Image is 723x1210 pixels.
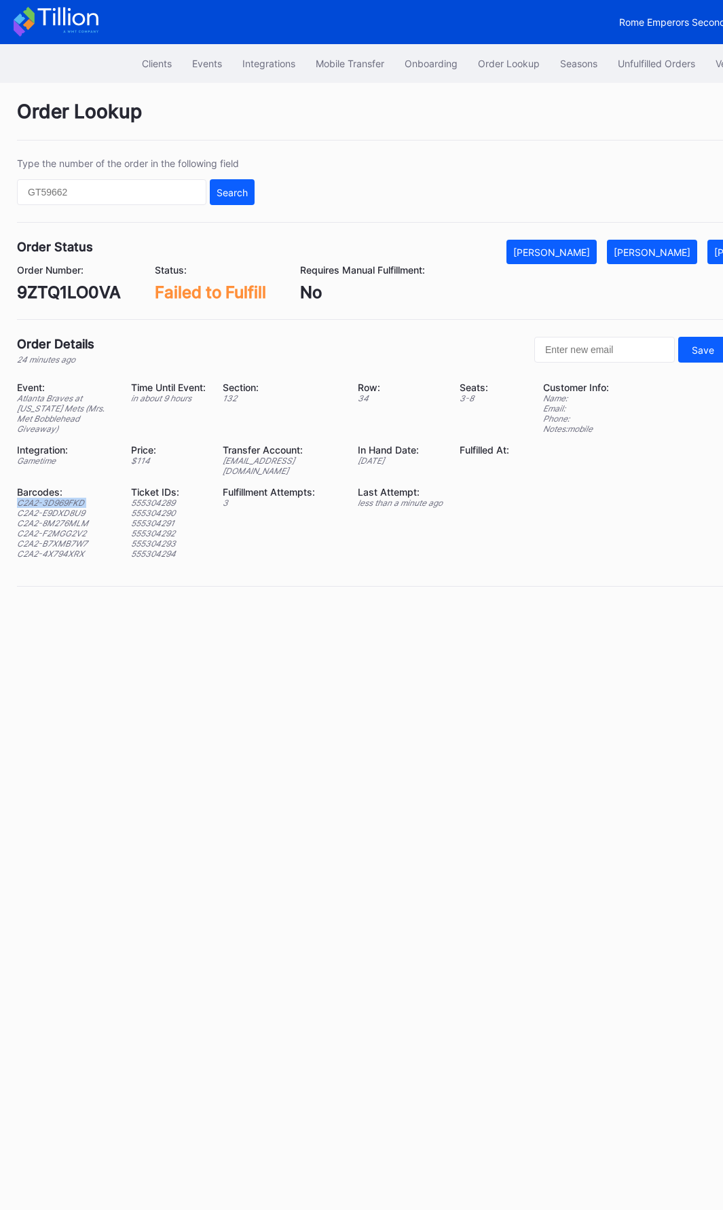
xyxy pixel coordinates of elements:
[305,51,394,76] button: Mobile Transfer
[300,282,425,302] div: No
[223,456,341,476] div: [EMAIL_ADDRESS][DOMAIN_NAME]
[358,486,443,498] div: Last Attempt:
[17,240,93,254] div: Order Status
[217,187,248,198] div: Search
[223,486,341,498] div: Fulfillment Attempts:
[131,382,206,393] div: Time Until Event:
[358,456,443,466] div: [DATE]
[17,337,94,351] div: Order Details
[394,51,468,76] button: Onboarding
[223,382,341,393] div: Section:
[131,518,206,528] div: 555304291
[17,179,206,205] input: GT59662
[17,282,121,302] div: 9ZTQ1LO0VA
[614,246,690,258] div: [PERSON_NAME]
[692,344,714,356] div: Save
[460,444,509,456] div: Fulfilled At:
[242,58,295,69] div: Integrations
[210,179,255,205] button: Search
[155,264,266,276] div: Status:
[460,382,509,393] div: Seats:
[468,51,550,76] button: Order Lookup
[550,51,608,76] button: Seasons
[223,393,341,403] div: 132
[534,337,675,363] input: Enter new email
[543,403,609,414] div: Email:
[155,282,266,302] div: Failed to Fulfill
[607,240,697,264] button: [PERSON_NAME]
[131,528,206,538] div: 555304292
[17,528,114,538] div: C2A2-F2MGG2V2
[405,58,458,69] div: Onboarding
[17,508,114,518] div: C2A2-E9DXD8U9
[131,549,206,559] div: 555304294
[316,58,384,69] div: Mobile Transfer
[132,51,182,76] button: Clients
[358,393,443,403] div: 34
[506,240,597,264] button: [PERSON_NAME]
[17,444,114,456] div: Integration:
[478,58,540,69] div: Order Lookup
[17,264,121,276] div: Order Number:
[131,508,206,518] div: 555304290
[560,58,597,69] div: Seasons
[618,58,695,69] div: Unfulfilled Orders
[358,498,443,508] div: less than a minute ago
[17,549,114,559] div: C2A2-4X794XRX
[131,498,206,508] div: 555304289
[131,486,206,498] div: Ticket IDs:
[608,51,705,76] button: Unfulfilled Orders
[131,456,206,466] div: $ 114
[17,382,114,393] div: Event:
[17,498,114,508] div: C2A2-3D969FKD
[513,246,590,258] div: [PERSON_NAME]
[17,518,114,528] div: C2A2-8M276MLM
[358,382,443,393] div: Row:
[182,51,232,76] button: Events
[223,444,341,456] div: Transfer Account:
[232,51,305,76] button: Integrations
[17,158,255,169] div: Type the number of the order in the following field
[543,414,609,424] div: Phone:
[358,444,443,456] div: In Hand Date:
[543,424,609,434] div: Notes: mobile
[543,382,609,393] div: Customer Info:
[460,393,509,403] div: 3 - 8
[131,444,206,456] div: Price:
[17,486,114,498] div: Barcodes:
[17,456,114,466] div: Gametime
[223,498,341,508] div: 3
[192,58,222,69] div: Events
[131,538,206,549] div: 555304293
[142,58,172,69] div: Clients
[300,264,425,276] div: Requires Manual Fulfillment:
[543,393,609,403] div: Name:
[17,538,114,549] div: C2A2-B7XMB7W7
[17,354,94,365] div: 24 minutes ago
[131,393,206,403] div: in about 9 hours
[17,393,114,434] div: Atlanta Braves at [US_STATE] Mets (Mrs. Met Bobblehead Giveaway)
